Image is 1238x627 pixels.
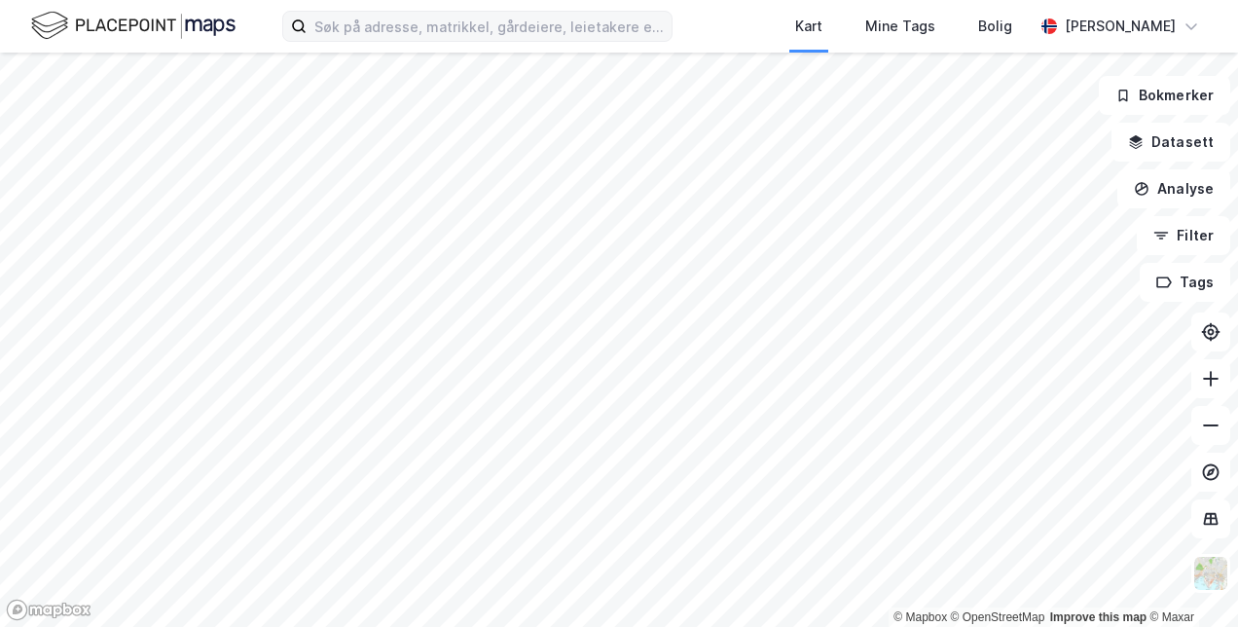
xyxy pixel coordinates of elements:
[795,15,822,38] div: Kart
[1141,534,1238,627] iframe: Chat Widget
[1137,216,1230,255] button: Filter
[1140,263,1230,302] button: Tags
[865,15,935,38] div: Mine Tags
[307,12,672,41] input: Søk på adresse, matrikkel, gårdeiere, leietakere eller personer
[1050,610,1147,624] a: Improve this map
[1141,534,1238,627] div: Kontrollprogram for chat
[1117,169,1230,208] button: Analyse
[1111,123,1230,162] button: Datasett
[1099,76,1230,115] button: Bokmerker
[6,599,91,621] a: Mapbox homepage
[951,610,1045,624] a: OpenStreetMap
[978,15,1012,38] div: Bolig
[31,9,236,43] img: logo.f888ab2527a4732fd821a326f86c7f29.svg
[893,610,947,624] a: Mapbox
[1065,15,1176,38] div: [PERSON_NAME]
